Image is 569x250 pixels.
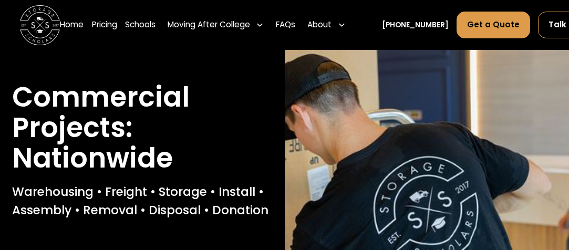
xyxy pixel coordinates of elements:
a: Schools [125,11,156,39]
a: Get a Quote [457,12,530,39]
h1: Commercial Projects: Nationwide [12,82,273,173]
a: Pricing [92,11,117,39]
div: About [307,19,332,31]
div: Moving After College [168,19,250,31]
div: Moving After College [163,11,268,39]
a: Home [60,11,84,39]
p: Warehousing • Freight • Storage • Install • Assembly • Removal • Disposal • Donation [12,183,273,219]
a: FAQs [276,11,295,39]
img: Storage Scholars main logo [20,5,60,45]
a: [PHONE_NUMBER] [382,20,449,30]
div: About [304,11,350,39]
